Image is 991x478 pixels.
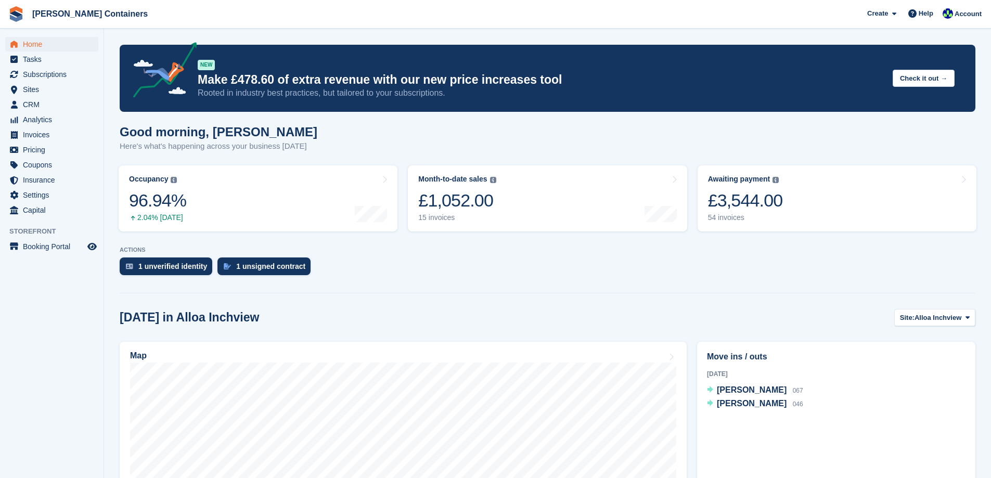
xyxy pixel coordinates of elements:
p: Rooted in industry best practices, but tailored to your subscriptions. [198,87,884,99]
span: Sites [23,82,85,97]
img: icon-info-grey-7440780725fd019a000dd9b08b2336e03edf1995a4989e88bcd33f0948082b44.svg [490,177,496,183]
div: Month-to-date sales [418,175,487,184]
a: 1 unverified identity [120,257,217,280]
a: menu [5,127,98,142]
span: Account [955,9,982,19]
div: £1,052.00 [418,190,496,211]
img: contract_signature_icon-13c848040528278c33f63329250d36e43548de30e8caae1d1a13099fd9432cc5.svg [224,263,231,269]
span: CRM [23,97,85,112]
a: menu [5,173,98,187]
div: NEW [198,60,215,70]
span: Analytics [23,112,85,127]
a: menu [5,203,98,217]
a: menu [5,143,98,157]
span: Settings [23,188,85,202]
span: Alloa Inchview [915,313,961,323]
img: icon-info-grey-7440780725fd019a000dd9b08b2336e03edf1995a4989e88bcd33f0948082b44.svg [773,177,779,183]
a: Month-to-date sales £1,052.00 15 invoices [408,165,687,231]
img: verify_identity-adf6edd0f0f0b5bbfe63781bf79b02c33cf7c696d77639b501bdc392416b5a36.svg [126,263,133,269]
a: menu [5,188,98,202]
button: Site: Alloa Inchview [894,309,975,326]
span: Storefront [9,226,104,237]
a: 1 unsigned contract [217,257,316,280]
span: [PERSON_NAME] [717,399,787,408]
a: [PERSON_NAME] 067 [707,384,803,397]
span: Home [23,37,85,51]
img: price-adjustments-announcement-icon-8257ccfd72463d97f412b2fc003d46551f7dbcb40ab6d574587a9cd5c0d94... [124,42,197,101]
a: menu [5,52,98,67]
span: Insurance [23,173,85,187]
div: 15 invoices [418,213,496,222]
span: Booking Portal [23,239,85,254]
div: 54 invoices [708,213,783,222]
span: Help [919,8,933,19]
a: [PERSON_NAME] Containers [28,5,152,22]
a: menu [5,112,98,127]
span: 067 [793,387,803,394]
div: 2.04% [DATE] [129,213,186,222]
a: menu [5,67,98,82]
p: ACTIONS [120,247,975,253]
span: Invoices [23,127,85,142]
span: [PERSON_NAME] [717,385,787,394]
h1: Good morning, [PERSON_NAME] [120,125,317,139]
h2: Move ins / outs [707,351,966,363]
div: 1 unverified identity [138,262,207,270]
a: [PERSON_NAME] 046 [707,397,803,411]
div: £3,544.00 [708,190,783,211]
p: Make £478.60 of extra revenue with our new price increases tool [198,72,884,87]
span: Coupons [23,158,85,172]
a: Awaiting payment £3,544.00 54 invoices [698,165,976,231]
a: Occupancy 96.94% 2.04% [DATE] [119,165,397,231]
p: Here's what's happening across your business [DATE] [120,140,317,152]
a: menu [5,158,98,172]
span: Tasks [23,52,85,67]
div: [DATE] [707,369,966,379]
a: menu [5,97,98,112]
button: Check it out → [893,70,955,87]
span: Create [867,8,888,19]
span: 046 [793,401,803,408]
a: menu [5,37,98,51]
a: menu [5,239,98,254]
span: Capital [23,203,85,217]
img: stora-icon-8386f47178a22dfd0bd8f6a31ec36ba5ce8667c1dd55bd0f319d3a0aa187defe.svg [8,6,24,22]
span: Subscriptions [23,67,85,82]
img: icon-info-grey-7440780725fd019a000dd9b08b2336e03edf1995a4989e88bcd33f0948082b44.svg [171,177,177,183]
div: 1 unsigned contract [236,262,305,270]
div: 96.94% [129,190,186,211]
h2: [DATE] in Alloa Inchview [120,311,259,325]
span: Pricing [23,143,85,157]
div: Awaiting payment [708,175,770,184]
h2: Map [130,351,147,360]
a: menu [5,82,98,97]
img: Audra Whitelaw [943,8,953,19]
a: Preview store [86,240,98,253]
span: Site: [900,313,915,323]
div: Occupancy [129,175,168,184]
